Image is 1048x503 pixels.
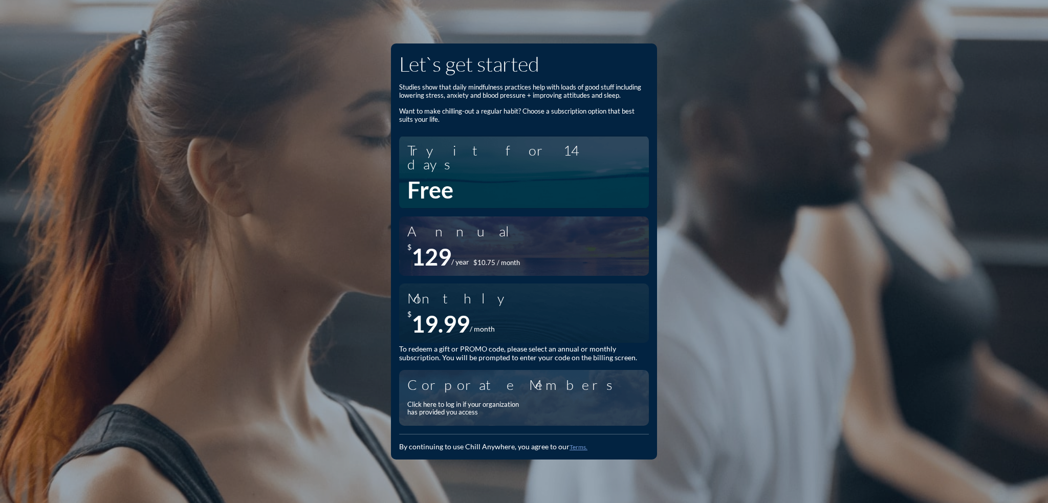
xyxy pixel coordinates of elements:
div: $10.75 / month [473,259,520,267]
div: Try it for 14 days [407,143,641,171]
span: By continuing to use Chill Anywhere, you agree to our [399,442,570,451]
div: Corporate Members [407,378,631,391]
div: / year [451,258,469,267]
div: Free [407,176,453,204]
div: To redeem a gift or PROMO code, please select an annual or monthly subscription. You will be prom... [399,345,649,362]
div: Monthly [407,291,512,305]
div: $ [407,310,411,338]
div: Click here to log in if your organization has provided you access [407,401,525,417]
h1: Let`s get started [399,52,649,76]
div: $ [407,243,411,271]
div: Studies show that daily mindfulness practices help with loads of good stuff including lowering st... [399,83,649,123]
a: Terms. [570,443,587,451]
div: 19.99 [411,310,470,338]
div: 129 [411,243,451,271]
div: / month [470,325,495,334]
div: Annual [407,224,521,238]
